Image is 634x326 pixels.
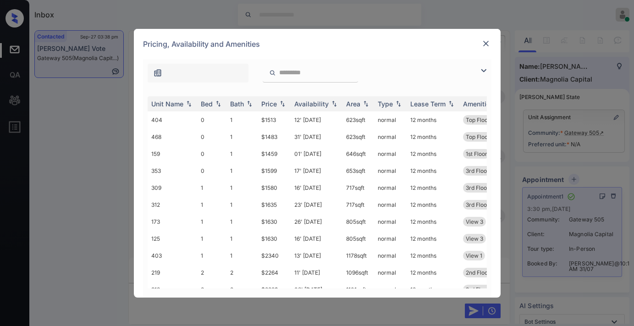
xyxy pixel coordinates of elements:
td: 11' [DATE] [291,264,342,281]
td: 646 sqft [342,145,374,162]
img: sorting [278,100,287,107]
div: Amenities [463,100,494,108]
td: normal [374,230,407,247]
td: 26' [DATE] [291,213,342,230]
td: $2229 [258,281,291,298]
td: 717 sqft [342,179,374,196]
td: normal [374,247,407,264]
td: 12 months [407,196,459,213]
td: 12 months [407,111,459,128]
td: 12' [DATE] [291,111,342,128]
span: 3rd Floor [466,286,489,293]
img: sorting [361,100,370,107]
span: View 1 [466,252,482,259]
td: 1 [226,196,258,213]
td: normal [374,179,407,196]
td: normal [374,213,407,230]
div: Area [346,100,360,108]
td: 623 sqft [342,128,374,145]
td: 0 [197,145,226,162]
td: normal [374,162,407,179]
td: $1459 [258,145,291,162]
td: 1 [226,213,258,230]
img: sorting [245,100,254,107]
td: 403 [148,247,197,264]
td: 1 [197,230,226,247]
td: 12 months [407,264,459,281]
td: 12 months [407,213,459,230]
td: 717 sqft [342,196,374,213]
img: icon-zuma [153,68,162,77]
td: 2 [197,264,226,281]
td: normal [374,145,407,162]
span: Top Floor [466,133,490,140]
td: 313 [148,281,197,298]
td: 468 [148,128,197,145]
td: 1 [226,111,258,128]
td: 1 [226,128,258,145]
td: 805 sqft [342,230,374,247]
td: 404 [148,111,197,128]
img: sorting [330,100,339,107]
td: 653 sqft [342,162,374,179]
td: 12 months [407,230,459,247]
td: $1580 [258,179,291,196]
div: Bed [201,100,213,108]
td: $1630 [258,230,291,247]
td: $1635 [258,196,291,213]
td: 353 [148,162,197,179]
td: 623 sqft [342,111,374,128]
span: 2nd Floor [466,269,490,276]
td: 1 [226,145,258,162]
td: $1513 [258,111,291,128]
span: 3rd Floor [466,201,489,208]
td: $1599 [258,162,291,179]
td: 2 [197,281,226,298]
td: 1101 sqft [342,281,374,298]
div: Availability [294,100,329,108]
td: 31' [DATE] [291,128,342,145]
td: 309 [148,179,197,196]
td: $2264 [258,264,291,281]
td: normal [374,128,407,145]
div: Pricing, Availability and Amenities [134,29,501,59]
span: View 3 [466,218,483,225]
td: $1483 [258,128,291,145]
td: 01' [DATE] [291,145,342,162]
td: 13' [DATE] [291,247,342,264]
td: 125 [148,230,197,247]
td: 1178 sqft [342,247,374,264]
td: 16' [DATE] [291,230,342,247]
td: 1 [226,162,258,179]
div: Unit Name [151,100,183,108]
img: sorting [214,100,223,107]
td: 159 [148,145,197,162]
span: 1st Floor [466,150,487,157]
td: 1 [226,247,258,264]
td: 2 [226,264,258,281]
td: normal [374,111,407,128]
td: 2 [226,281,258,298]
span: Top Floor [466,116,490,123]
span: 3rd Floor [466,167,489,174]
td: 173 [148,213,197,230]
td: 1096 sqft [342,264,374,281]
img: icon-zuma [478,65,489,76]
span: 3rd Floor [466,184,489,191]
td: 0 [197,128,226,145]
div: Lease Term [410,100,446,108]
img: sorting [394,100,403,107]
td: 1 [197,213,226,230]
div: Price [261,100,277,108]
td: 08' [DATE] [291,281,342,298]
td: 17' [DATE] [291,162,342,179]
td: 1 [226,179,258,196]
td: 1 [197,179,226,196]
td: normal [374,281,407,298]
td: $1630 [258,213,291,230]
td: normal [374,264,407,281]
td: 0 [197,111,226,128]
td: 23' [DATE] [291,196,342,213]
img: sorting [184,100,193,107]
td: normal [374,196,407,213]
